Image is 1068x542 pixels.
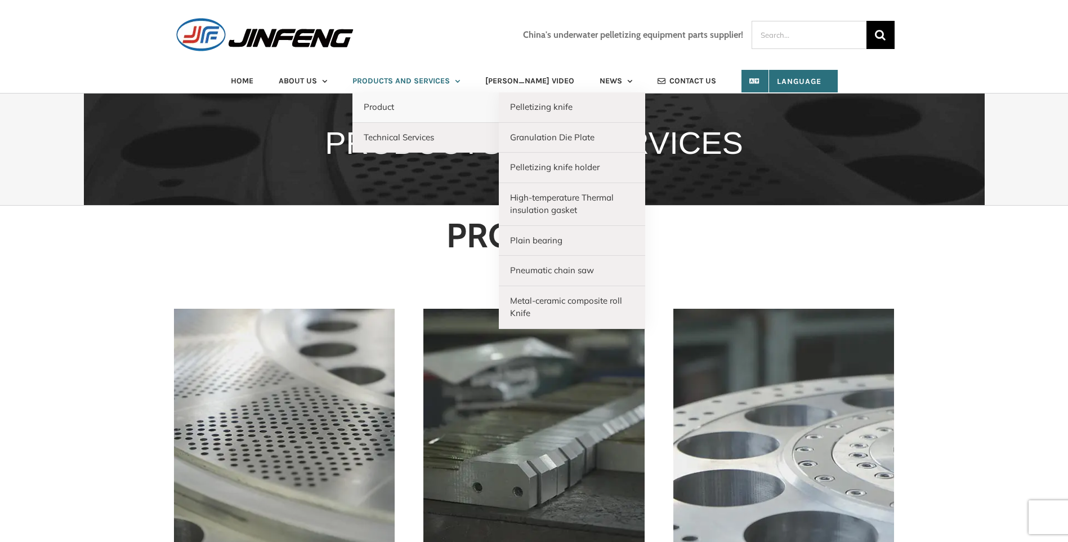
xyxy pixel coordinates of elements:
span: Pelletizing knife holder [510,162,600,172]
a: High-temperature Thermal insulation gasket [499,183,645,226]
a: jf75 [673,307,895,321]
a: PRODUCTS AND SERVICES [352,70,460,92]
span: Pelletizing knife [510,101,573,112]
a: jf76 [423,307,645,321]
h1: PRODUCTS AND SERVICES [17,119,1051,167]
h2: PRODUCTS [174,217,895,254]
span: Granulation Die Plate [510,132,595,143]
a: NEWS [600,70,632,92]
a: Pneumatic chain saw [499,256,645,286]
a: jf77 [174,307,395,321]
span: Plain bearing [510,235,562,246]
span: Product [364,101,394,112]
a: CONTACT US [658,70,716,92]
img: JINFENG Logo [174,17,356,52]
span: Pneumatic chain saw [510,265,594,276]
a: HOME [231,70,253,92]
span: ABOUT US [279,77,317,85]
a: Metal-ceramic composite roll Knife [499,286,645,329]
nav: Main Menu [174,70,895,92]
a: Product [352,92,499,123]
h3: China's underwater pelletizing equipment parts supplier! [523,30,743,40]
span: PRODUCTS AND SERVICES [352,77,450,85]
a: Pelletizing knife [499,92,645,123]
span: Technical Services [364,132,434,143]
span: HOME [231,77,253,85]
span: Language [758,77,821,86]
a: Plain bearing [499,226,645,256]
a: Granulation Die Plate [499,123,645,153]
a: ABOUT US [279,70,327,92]
span: NEWS [600,77,622,85]
a: Pelletizing knife holder [499,153,645,183]
span: High-temperature Thermal insulation gasket [510,192,614,216]
a: [PERSON_NAME] VIDEO [485,70,574,92]
input: Search [866,21,895,49]
nav: Breadcrumb [17,167,1051,180]
input: Search... [752,21,866,49]
span: [PERSON_NAME] VIDEO [485,77,574,85]
span: Metal-ceramic composite roll Knife [510,295,622,319]
span: CONTACT US [669,77,716,85]
a: Technical Services [352,123,499,153]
